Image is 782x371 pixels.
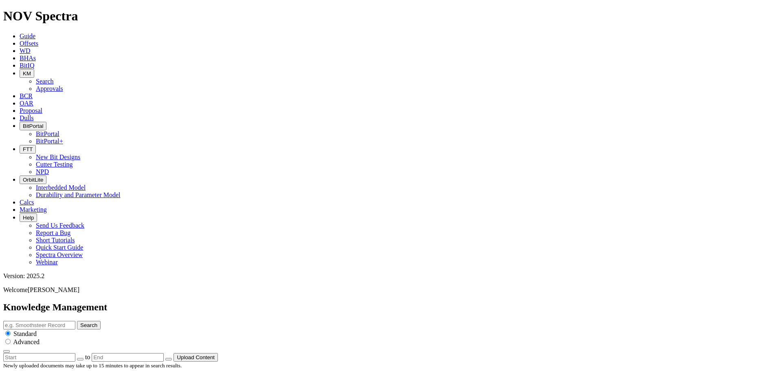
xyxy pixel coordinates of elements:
[3,321,75,329] input: e.g. Smoothsteer Record
[20,33,35,40] a: Guide
[36,229,70,236] a: Report a Bug
[36,244,83,251] a: Quick Start Guide
[36,138,63,145] a: BitPortal+
[20,176,46,184] button: OrbitLite
[20,40,38,47] a: Offsets
[13,338,40,345] span: Advanced
[23,146,33,152] span: FTT
[36,154,80,160] a: New Bit Designs
[3,272,779,280] div: Version: 2025.2
[20,107,42,114] a: Proposal
[3,302,779,313] h2: Knowledge Management
[20,122,46,130] button: BitPortal
[36,184,86,191] a: Interbedded Model
[20,206,47,213] a: Marketing
[20,145,36,154] button: FTT
[92,353,164,362] input: End
[20,62,34,69] a: BitIQ
[3,362,182,369] small: Newly uploaded documents may take up to 15 minutes to appear in search results.
[36,191,121,198] a: Durability and Parameter Model
[36,222,84,229] a: Send Us Feedback
[174,353,218,362] button: Upload Content
[28,286,79,293] span: [PERSON_NAME]
[36,130,59,137] a: BitPortal
[20,114,34,121] a: Dulls
[36,251,83,258] a: Spectra Overview
[20,47,31,54] a: WD
[23,215,34,221] span: Help
[23,123,43,129] span: BitPortal
[3,353,75,362] input: Start
[20,55,36,61] a: BHAs
[20,92,33,99] a: BCR
[20,69,34,78] button: KM
[20,100,33,107] a: OAR
[3,9,779,24] h1: NOV Spectra
[85,353,90,360] span: to
[36,78,54,85] a: Search
[13,330,37,337] span: Standard
[36,168,49,175] a: NPD
[36,259,58,266] a: Webinar
[23,70,31,77] span: KM
[3,286,779,294] p: Welcome
[23,177,43,183] span: OrbitLite
[36,85,63,92] a: Approvals
[36,237,75,244] a: Short Tutorials
[36,161,73,168] a: Cutter Testing
[20,213,37,222] button: Help
[77,321,101,329] button: Search
[20,199,34,206] a: Calcs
